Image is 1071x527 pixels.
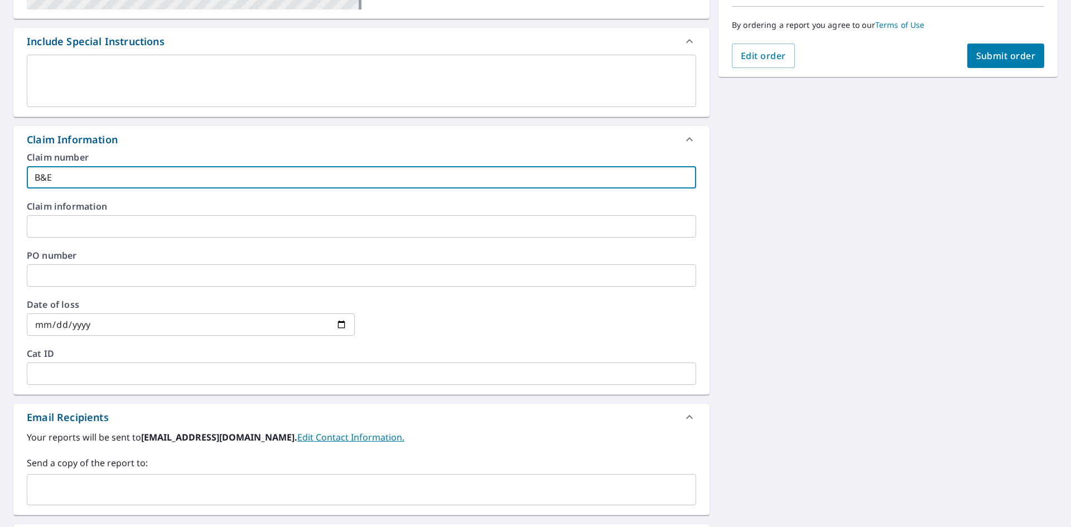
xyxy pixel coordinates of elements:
[13,28,710,55] div: Include Special Instructions
[967,43,1045,68] button: Submit order
[732,20,1044,30] p: By ordering a report you agree to our
[13,126,710,153] div: Claim Information
[27,202,696,211] label: Claim information
[27,456,696,470] label: Send a copy of the report to:
[27,410,109,425] div: Email Recipients
[27,349,696,358] label: Cat ID
[875,20,925,30] a: Terms of Use
[27,34,165,49] div: Include Special Instructions
[141,431,297,443] b: [EMAIL_ADDRESS][DOMAIN_NAME].
[27,251,696,260] label: PO number
[13,404,710,431] div: Email Recipients
[976,50,1036,62] span: Submit order
[27,132,118,147] div: Claim Information
[27,300,355,309] label: Date of loss
[741,50,786,62] span: Edit order
[27,153,696,162] label: Claim number
[732,43,795,68] button: Edit order
[27,431,696,444] label: Your reports will be sent to
[297,431,404,443] a: EditContactInfo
